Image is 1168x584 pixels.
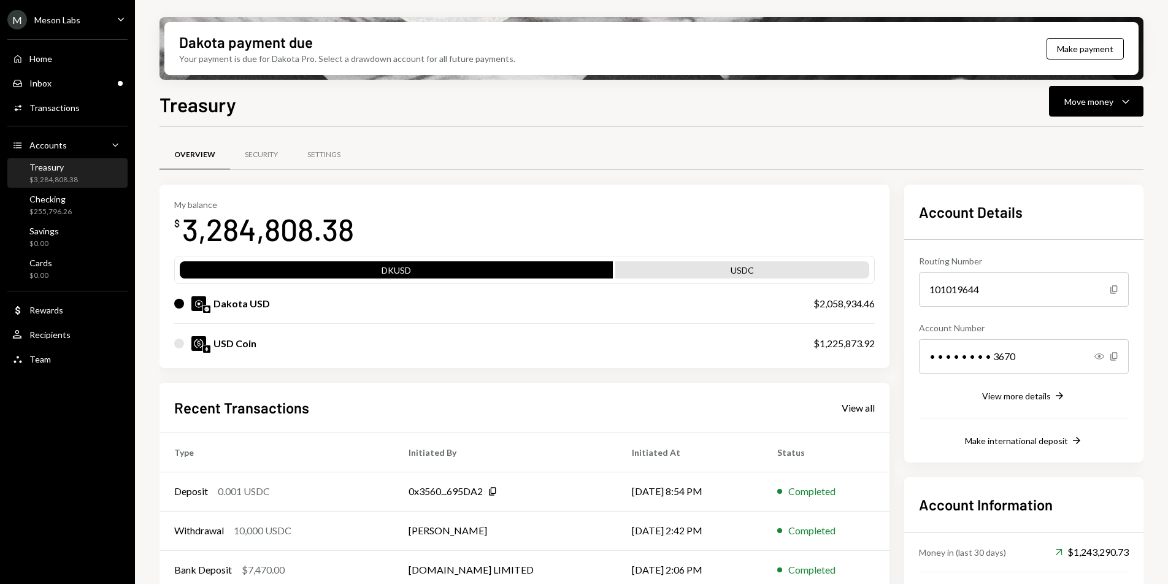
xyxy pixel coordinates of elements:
div: $1,243,290.73 [1055,545,1129,559]
div: Home [29,53,52,64]
div: My balance [174,199,354,210]
div: $2,058,934.46 [813,296,875,311]
a: Home [7,47,128,69]
div: DKUSD [180,264,613,281]
div: Team [29,354,51,364]
th: Type [159,432,394,472]
div: 10,000 USDC [234,523,291,538]
a: Rewards [7,299,128,321]
button: Make international deposit [965,434,1083,448]
h2: Account Details [919,202,1129,222]
div: $ [174,217,180,229]
div: 0x3560...695DA2 [409,484,483,499]
div: Settings [307,150,340,160]
div: Completed [788,523,836,538]
div: USD Coin [213,336,256,351]
div: View all [842,402,875,414]
div: Bank Deposit [174,563,232,577]
td: [DATE] 8:54 PM [617,472,763,511]
div: Deposit [174,484,208,499]
div: $0.00 [29,271,52,281]
img: USDC [191,336,206,351]
td: [DATE] 2:42 PM [617,511,763,550]
img: base-mainnet [203,305,210,313]
div: Inbox [29,78,52,88]
div: Dakota USD [213,296,270,311]
div: $1,225,873.92 [813,336,875,351]
div: Money in (last 30 days) [919,546,1006,559]
a: Treasury$3,284,808.38 [7,158,128,188]
div: 0.001 USDC [218,484,270,499]
div: $7,470.00 [242,563,285,577]
div: Treasury [29,162,78,172]
img: DKUSD [191,296,206,311]
h2: Recent Transactions [174,398,309,418]
div: 3,284,808.38 [182,210,354,248]
div: 101019644 [919,272,1129,307]
div: Completed [788,563,836,577]
div: Security [245,150,278,160]
a: Checking$255,796.26 [7,190,128,220]
a: View all [842,401,875,414]
div: $255,796.26 [29,207,72,217]
div: Transactions [29,102,80,113]
th: Initiated By [394,432,617,472]
div: Checking [29,194,72,204]
h1: Treasury [159,92,236,117]
div: Make international deposit [965,436,1068,446]
h2: Account Information [919,494,1129,515]
div: Accounts [29,140,67,150]
div: Meson Labs [34,15,80,25]
a: Inbox [7,72,128,94]
div: Rewards [29,305,63,315]
div: $0.00 [29,239,59,249]
a: Overview [159,139,230,171]
a: Settings [293,139,355,171]
div: Move money [1064,95,1113,108]
img: ethereum-mainnet [203,345,210,353]
button: Move money [1049,86,1143,117]
div: Completed [788,484,836,499]
div: Cards [29,258,52,268]
button: Make payment [1047,38,1124,60]
div: M [7,10,27,29]
a: Transactions [7,96,128,118]
div: • • • • • • • • 3670 [919,339,1129,374]
div: Account Number [919,321,1129,334]
a: Security [230,139,293,171]
th: Initiated At [617,432,763,472]
div: USDC [615,264,869,281]
a: Team [7,348,128,370]
div: Routing Number [919,255,1129,267]
div: Withdrawal [174,523,224,538]
div: View more details [982,391,1051,401]
div: Dakota payment due [179,32,313,52]
a: Savings$0.00 [7,222,128,252]
a: Recipients [7,323,128,345]
div: Savings [29,226,59,236]
button: View more details [982,390,1066,403]
a: Accounts [7,134,128,156]
div: Overview [174,150,215,160]
div: $3,284,808.38 [29,175,78,185]
div: Your payment is due for Dakota Pro. Select a drawdown account for all future payments. [179,52,515,65]
div: Recipients [29,329,71,340]
th: Status [763,432,889,472]
a: Cards$0.00 [7,254,128,283]
td: [PERSON_NAME] [394,511,617,550]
